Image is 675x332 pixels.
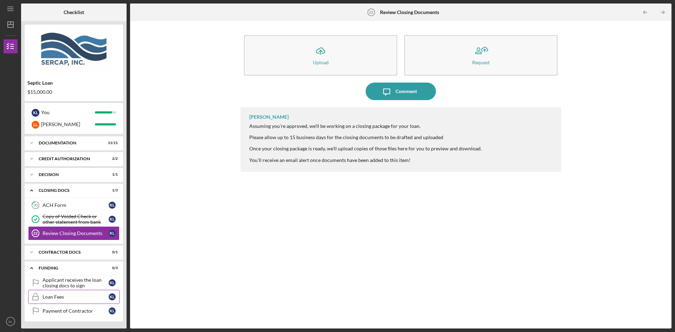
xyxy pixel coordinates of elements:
[41,106,95,118] div: You
[28,212,120,226] a: Copy of Voided Check or other statement from bankKL
[105,141,118,145] div: 11 / 11
[28,276,120,290] a: Applicant receives the loan closing docs to signKL
[64,9,84,15] b: Checklist
[472,60,490,65] div: Request
[39,266,100,270] div: Funding
[43,230,109,236] div: Review Closing Documents
[404,35,558,76] button: Request
[32,109,39,117] div: K L
[396,83,417,100] div: Comment
[313,60,329,65] div: Upload
[39,157,100,161] div: CREDIT AUTHORIZATION
[105,250,118,254] div: 0 / 1
[109,202,116,209] div: K L
[109,216,116,223] div: K L
[43,202,109,208] div: ACH Form
[43,214,109,225] div: Copy of Voided Check or other statement from bank
[244,35,397,76] button: Upload
[369,10,373,14] tspan: 22
[249,114,289,120] div: [PERSON_NAME]
[4,314,18,328] button: KL
[249,123,482,129] div: Assuming you're approved, we'll be working on a closing package for your loan.
[39,141,100,145] div: Documentation
[43,294,109,300] div: Loan Fees
[28,304,120,318] a: Payment of ContractorKL
[105,188,118,193] div: 1 / 3
[33,231,38,235] tspan: 22
[43,277,109,288] div: Applicant receives the loan closing docs to sign
[249,135,482,140] div: Please allow up to 15 business days for the closing documents to be drafted and uploaded
[25,28,123,70] img: Product logo
[105,172,118,177] div: 1 / 1
[39,250,100,254] div: Contractor Docs
[28,198,120,212] a: 20ACH FormKL
[249,157,482,163] div: You'll receive an email alert once documents have been added to this item!
[366,83,436,100] button: Comment
[33,203,38,208] tspan: 20
[32,121,39,129] div: L L
[41,118,95,130] div: [PERSON_NAME]
[39,188,100,193] div: CLOSING DOCS
[109,293,116,300] div: K L
[27,80,120,86] div: Septic Loan
[27,89,120,95] div: $15,000.00
[109,279,116,286] div: K L
[43,308,109,314] div: Payment of Contractor
[8,320,13,324] text: KL
[109,230,116,237] div: K L
[39,172,100,177] div: Decision
[28,226,120,240] a: 22Review Closing DocumentsKL
[249,146,482,151] div: Once your closing package is ready, we'll upload copies of those files here for you to preview an...
[109,307,116,314] div: K L
[28,290,120,304] a: Loan FeesKL
[105,266,118,270] div: 0 / 3
[380,9,439,15] b: Review Closing Documents
[105,157,118,161] div: 2 / 2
